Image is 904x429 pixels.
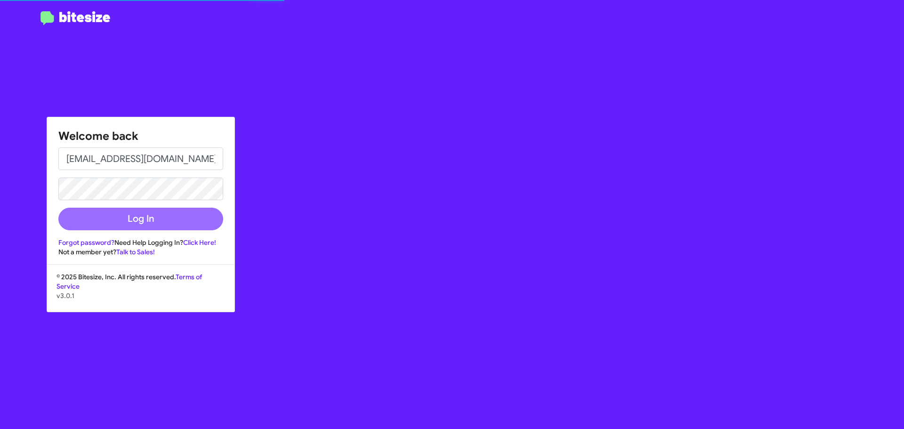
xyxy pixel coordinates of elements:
input: Email address [58,147,223,170]
div: Need Help Logging In? [58,238,223,247]
div: Not a member yet? [58,247,223,257]
div: © 2025 Bitesize, Inc. All rights reserved. [47,272,234,312]
p: v3.0.1 [56,291,225,300]
a: Click Here! [183,238,216,247]
a: Forgot password? [58,238,114,247]
button: Log In [58,208,223,230]
a: Talk to Sales! [116,248,155,256]
h1: Welcome back [58,129,223,144]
